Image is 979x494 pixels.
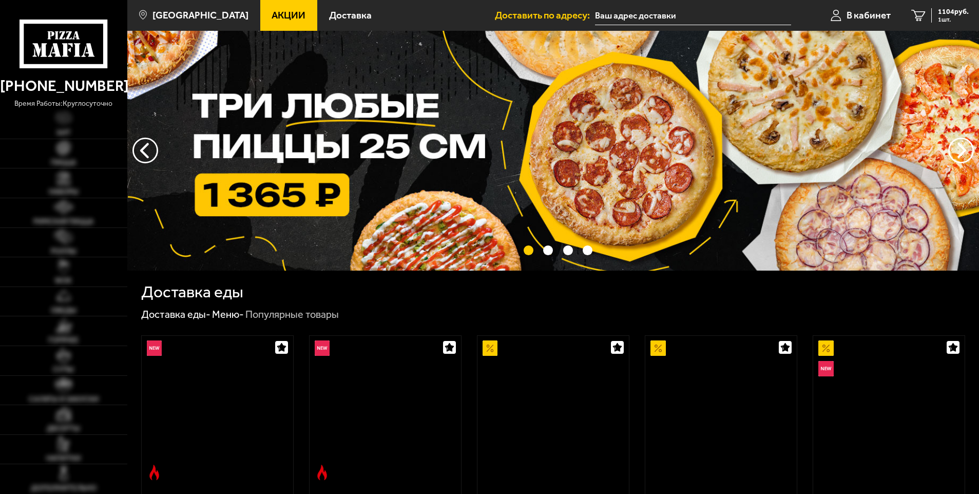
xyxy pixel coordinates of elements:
[29,396,99,403] span: Салаты и закуски
[818,361,834,376] img: Новинка
[141,284,243,300] h1: Доставка еды
[33,218,93,225] span: Римская пицца
[46,455,81,462] span: Напитки
[813,336,965,485] a: АкционныйНовинкаВсё включено
[847,10,891,20] span: В кабинет
[51,248,76,255] span: Роллы
[495,10,595,20] span: Доставить по адресу:
[524,245,533,255] button: точки переключения
[132,138,158,163] button: следующий
[31,485,97,492] span: Дополнительно
[56,129,71,137] span: Хит
[51,159,76,166] span: Пицца
[147,340,162,356] img: Новинка
[51,307,76,314] span: Обеды
[47,425,80,432] span: Десерты
[310,336,461,485] a: НовинкаОстрое блюдоРимская с мясным ассорти
[53,366,74,373] span: Супы
[315,465,330,480] img: Острое блюдо
[948,138,974,163] button: предыдущий
[938,16,969,23] span: 1 шт.
[49,188,79,196] span: Наборы
[152,10,248,20] span: [GEOGRAPHIC_DATA]
[329,10,372,20] span: Доставка
[645,336,797,485] a: АкционныйПепперони 25 см (толстое с сыром)
[543,245,553,255] button: точки переключения
[55,277,72,284] span: WOK
[142,336,293,485] a: НовинкаОстрое блюдоРимская с креветками
[245,308,339,321] div: Популярные товары
[650,340,666,356] img: Акционный
[818,340,834,356] img: Акционный
[272,10,305,20] span: Акции
[563,245,573,255] button: точки переключения
[212,308,244,320] a: Меню-
[938,8,969,15] span: 1104 руб.
[583,245,592,255] button: точки переключения
[147,465,162,480] img: Острое блюдо
[595,6,791,25] input: Ваш адрес доставки
[141,308,210,320] a: Доставка еды-
[483,340,498,356] img: Акционный
[477,336,629,485] a: АкционныйАль-Шам 25 см (тонкое тесто)
[48,337,79,344] span: Горячее
[315,340,330,356] img: Новинка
